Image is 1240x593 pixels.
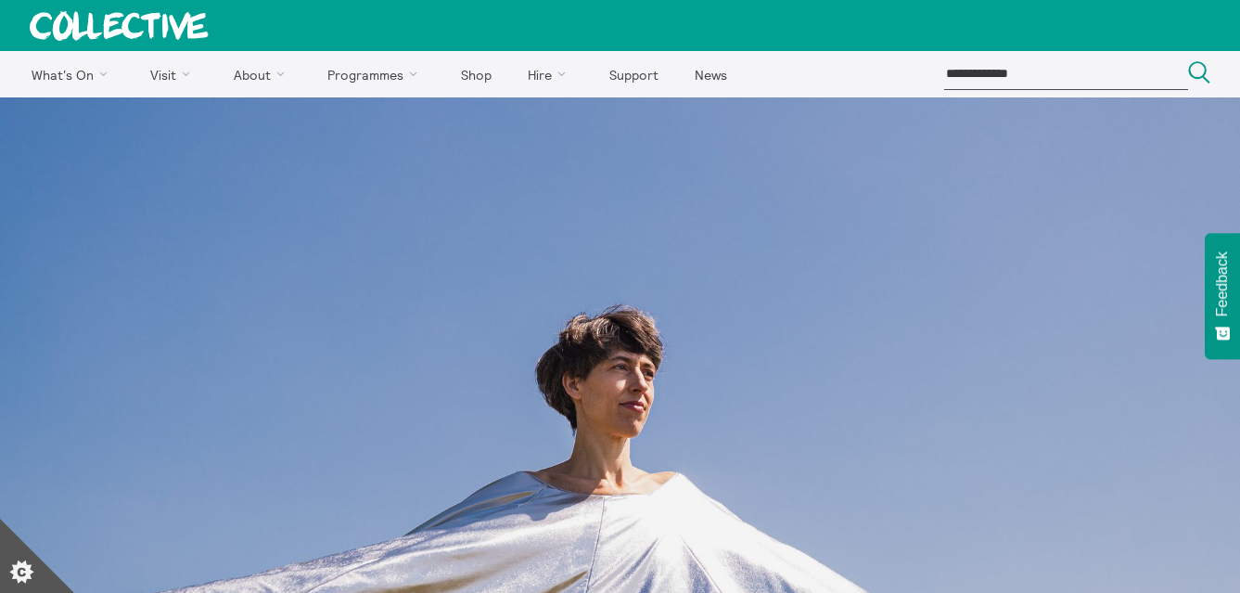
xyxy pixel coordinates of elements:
[593,51,674,97] a: Support
[134,51,214,97] a: Visit
[15,51,131,97] a: What's On
[1214,251,1231,316] span: Feedback
[217,51,308,97] a: About
[1205,233,1240,359] button: Feedback - Show survey
[678,51,743,97] a: News
[312,51,441,97] a: Programmes
[512,51,590,97] a: Hire
[444,51,507,97] a: Shop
